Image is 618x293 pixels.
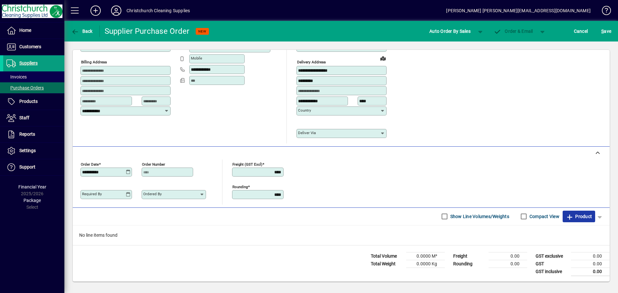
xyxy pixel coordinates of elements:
[571,252,610,260] td: 0.00
[3,23,64,39] a: Home
[449,213,509,220] label: Show Line Volumes/Weights
[572,25,590,37] button: Cancel
[19,44,41,49] span: Customers
[532,268,571,276] td: GST inclusive
[64,25,100,37] app-page-header-button: Back
[232,184,248,189] mat-label: Rounding
[142,162,165,166] mat-label: Order number
[3,126,64,142] a: Reports
[18,184,46,189] span: Financial Year
[191,56,202,60] mat-label: Mobile
[489,260,527,268] td: 0.00
[73,225,610,245] div: No line items found
[491,25,536,37] button: Order & Email
[106,5,126,16] button: Profile
[3,143,64,159] a: Settings
[19,148,36,153] span: Settings
[19,115,29,120] span: Staff
[298,108,311,113] mat-label: Country
[3,71,64,82] a: Invoices
[70,25,94,37] button: Back
[563,211,595,222] button: Product
[489,252,527,260] td: 0.00
[532,252,571,260] td: GST exclusive
[528,213,559,220] label: Compact View
[429,26,471,36] span: Auto Order By Sales
[600,25,613,37] button: Save
[19,60,38,66] span: Suppliers
[23,198,41,203] span: Package
[82,192,102,196] mat-label: Required by
[574,26,588,36] span: Cancel
[571,260,610,268] td: 0.00
[19,132,35,137] span: Reports
[81,162,99,166] mat-label: Order date
[105,26,190,36] div: Supplier Purchase Order
[566,211,592,222] span: Product
[3,82,64,93] a: Purchase Orders
[3,39,64,55] a: Customers
[71,29,93,34] span: Back
[494,29,533,34] span: Order & Email
[298,131,316,135] mat-label: Deliver via
[368,252,406,260] td: Total Volume
[19,28,31,33] span: Home
[368,260,406,268] td: Total Weight
[597,1,610,22] a: Knowledge Base
[143,192,162,196] mat-label: Ordered by
[19,99,38,104] span: Products
[450,260,489,268] td: Rounding
[3,94,64,110] a: Products
[126,5,190,16] div: Christchurch Cleaning Supplies
[6,74,27,79] span: Invoices
[532,260,571,268] td: GST
[3,110,64,126] a: Staff
[446,5,591,16] div: [PERSON_NAME] [PERSON_NAME][EMAIL_ADDRESS][DOMAIN_NAME]
[571,268,610,276] td: 0.00
[601,29,604,34] span: S
[406,252,445,260] td: 0.0000 M³
[426,25,474,37] button: Auto Order By Sales
[450,252,489,260] td: Freight
[6,85,44,90] span: Purchase Orders
[232,162,262,166] mat-label: Freight (GST excl)
[378,53,388,63] a: View on map
[19,164,35,169] span: Support
[85,5,106,16] button: Add
[406,260,445,268] td: 0.0000 Kg
[601,26,611,36] span: ave
[3,159,64,175] a: Support
[198,29,206,33] span: NEW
